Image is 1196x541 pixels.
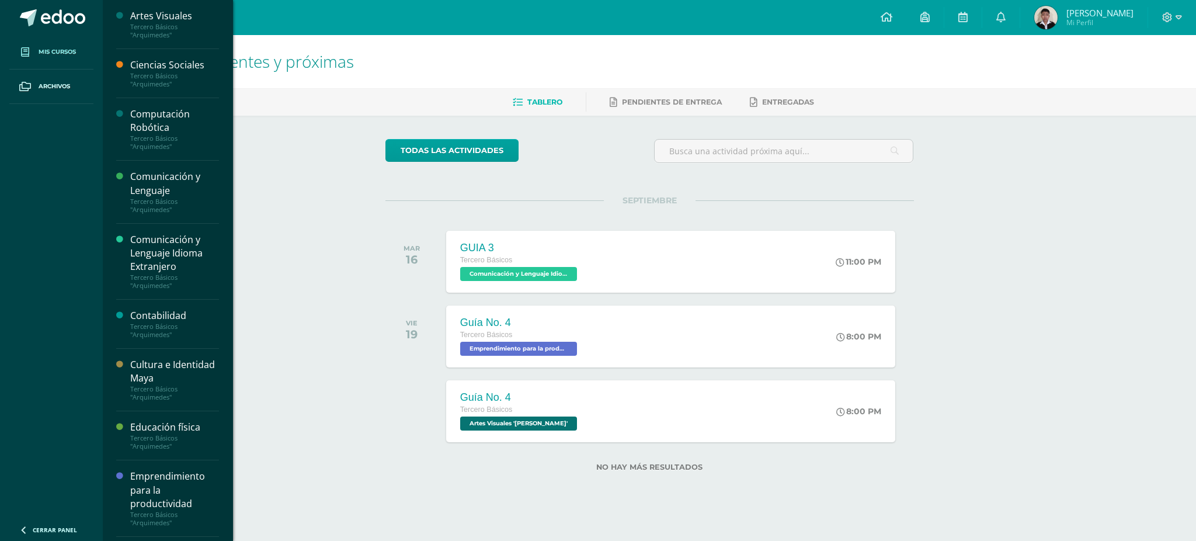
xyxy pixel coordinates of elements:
div: Tercero Básicos "Arquimedes" [130,511,219,527]
div: Comunicación y Lenguaje Idioma Extranjero [130,233,219,273]
div: VIE [406,319,418,327]
span: Cerrar panel [33,526,77,534]
div: MAR [404,244,420,252]
span: Tercero Básicos [460,256,513,264]
div: 8:00 PM [836,331,881,342]
div: Tercero Básicos "Arquimedes" [130,322,219,339]
a: Emprendimiento para la productividadTercero Básicos "Arquimedes" [130,470,219,526]
a: Artes VisualesTercero Básicos "Arquimedes" [130,9,219,39]
span: Actividades recientes y próximas [117,50,354,72]
a: Comunicación y Lenguaje Idioma ExtranjeroTercero Básicos "Arquimedes" [130,233,219,290]
a: Mis cursos [9,35,93,70]
div: Guía No. 4 [460,391,580,404]
div: Tercero Básicos "Arquimedes" [130,273,219,290]
div: 8:00 PM [836,406,881,417]
span: Mis cursos [39,47,76,57]
div: Educación física [130,421,219,434]
div: 19 [406,327,418,341]
a: Entregadas [750,93,814,112]
img: ecdd87eea93b4154956b4c6d499e6b5d.png [1034,6,1058,29]
div: Contabilidad [130,309,219,322]
span: Comunicación y Lenguaje Idioma Extranjero 'Arquimedes' [460,267,577,281]
a: Ciencias SocialesTercero Básicos "Arquimedes" [130,58,219,88]
div: Artes Visuales [130,9,219,23]
span: Tercero Básicos [460,405,513,414]
a: Cultura e Identidad MayaTercero Básicos "Arquimedes" [130,358,219,401]
div: Tercero Básicos "Arquimedes" [130,72,219,88]
div: Tercero Básicos "Arquimedes" [130,197,219,214]
span: Artes Visuales 'Arquimedes' [460,417,577,431]
span: Archivos [39,82,70,91]
div: 11:00 PM [836,256,881,267]
div: 16 [404,252,420,266]
div: Cultura e Identidad Maya [130,358,219,385]
span: Tablero [527,98,562,106]
span: [PERSON_NAME] [1066,7,1134,19]
a: Pendientes de entrega [610,93,722,112]
a: ContabilidadTercero Básicos "Arquimedes" [130,309,219,339]
a: Archivos [9,70,93,104]
div: GUIA 3 [460,242,580,254]
a: Comunicación y LenguajeTercero Básicos "Arquimedes" [130,170,219,213]
div: Computación Robótica [130,107,219,134]
a: Computación RobóticaTercero Básicos "Arquimedes" [130,107,219,151]
input: Busca una actividad próxima aquí... [655,140,913,162]
div: Ciencias Sociales [130,58,219,72]
a: Tablero [513,93,562,112]
span: Emprendimiento para la productividad 'Arquimedes' [460,342,577,356]
div: Tercero Básicos "Arquimedes" [130,385,219,401]
div: Tercero Básicos "Arquimedes" [130,23,219,39]
span: Mi Perfil [1066,18,1134,27]
a: Educación físicaTercero Básicos "Arquimedes" [130,421,219,450]
div: Tercero Básicos "Arquimedes" [130,434,219,450]
span: Entregadas [762,98,814,106]
span: SEPTIEMBRE [604,195,696,206]
a: todas las Actividades [385,139,519,162]
div: Tercero Básicos "Arquimedes" [130,134,219,151]
span: Pendientes de entrega [622,98,722,106]
label: No hay más resultados [385,463,914,471]
div: Emprendimiento para la productividad [130,470,219,510]
div: Comunicación y Lenguaje [130,170,219,197]
span: Tercero Básicos [460,331,513,339]
div: Guía No. 4 [460,317,580,329]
